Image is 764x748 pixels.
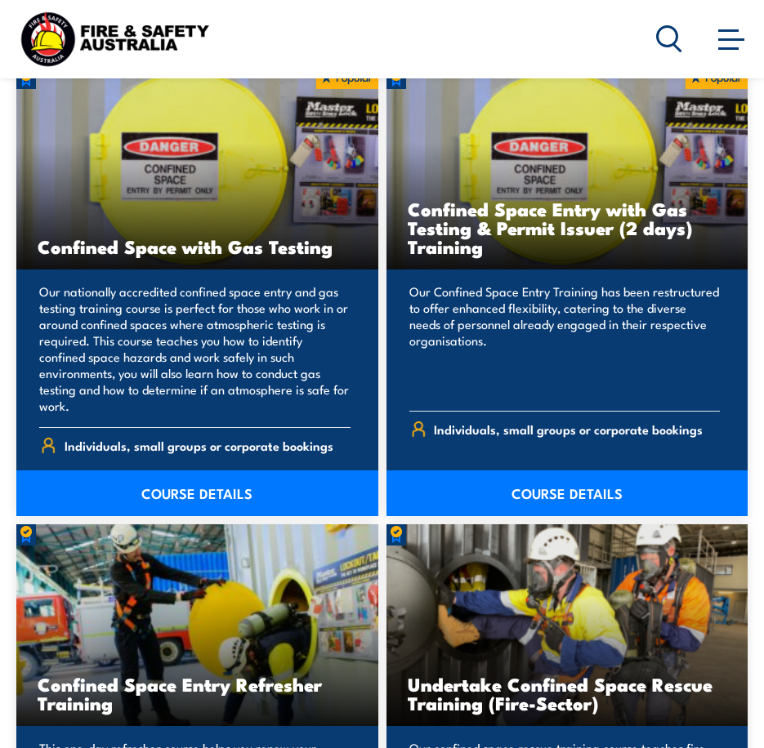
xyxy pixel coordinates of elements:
[409,283,721,398] p: Our Confined Space Entry Training has been restructured to offer enhanced flexibility, catering t...
[38,237,357,256] h3: Confined Space with Gas Testing
[38,675,357,712] h3: Confined Space Entry Refresher Training
[386,470,748,516] a: COURSE DETAILS
[434,416,703,442] span: Individuals, small groups or corporate bookings
[39,283,351,414] p: Our nationally accredited confined space entry and gas testing training course is perfect for tho...
[408,675,727,712] h3: Undertake Confined Space Rescue Training (Fire-Sector)
[16,470,378,516] a: COURSE DETAILS
[408,199,727,256] h3: Confined Space Entry with Gas Testing & Permit Issuer (2 days) Training
[65,433,333,458] span: Individuals, small groups or corporate bookings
